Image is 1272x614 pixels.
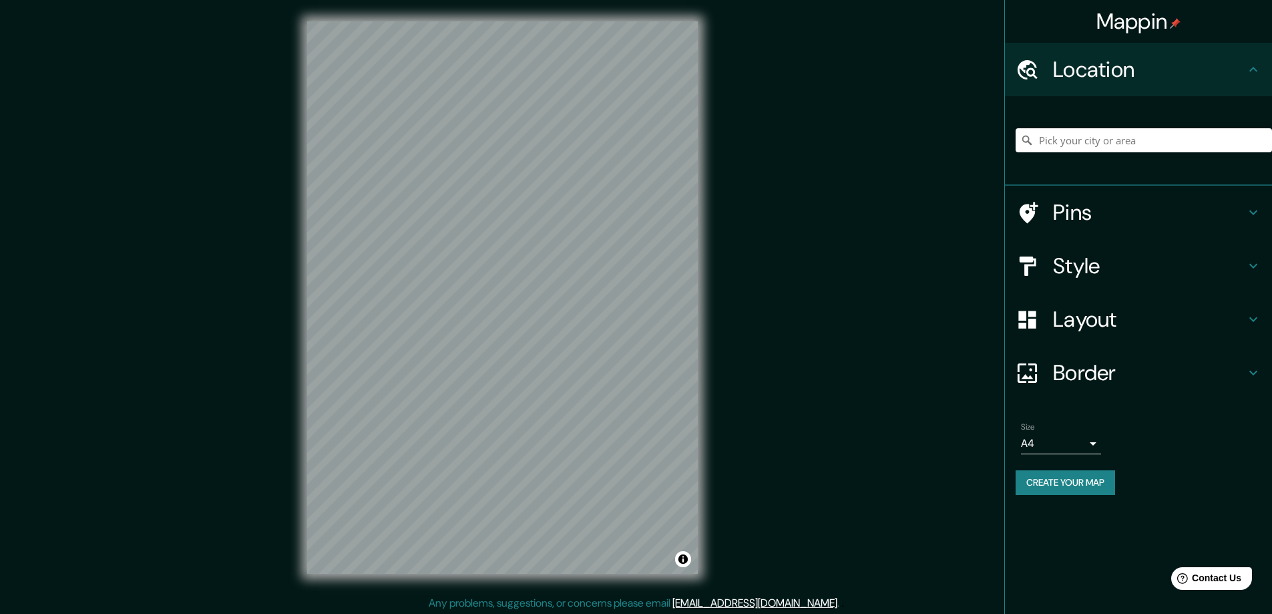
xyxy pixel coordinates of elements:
[1016,470,1115,495] button: Create your map
[1005,346,1272,400] div: Border
[675,551,691,567] button: Toggle attribution
[672,596,837,610] a: [EMAIL_ADDRESS][DOMAIN_NAME]
[1053,359,1245,386] h4: Border
[1021,422,1035,433] label: Size
[1096,8,1181,35] h4: Mappin
[1153,562,1257,599] iframe: Help widget launcher
[1053,306,1245,333] h4: Layout
[1053,56,1245,83] h4: Location
[1021,433,1101,454] div: A4
[1005,239,1272,293] div: Style
[1005,293,1272,346] div: Layout
[307,21,698,574] canvas: Map
[841,595,844,611] div: .
[429,595,839,611] p: Any problems, suggestions, or concerns please email .
[1005,186,1272,239] div: Pins
[839,595,841,611] div: .
[1005,43,1272,96] div: Location
[1016,128,1272,152] input: Pick your city or area
[1170,18,1181,29] img: pin-icon.png
[1053,253,1245,279] h4: Style
[1053,199,1245,226] h4: Pins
